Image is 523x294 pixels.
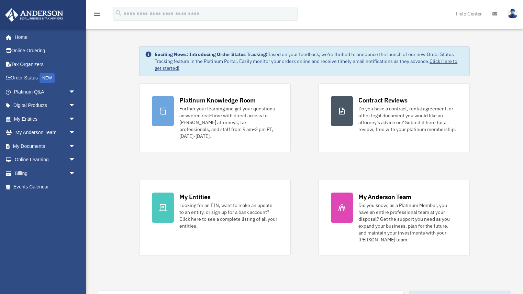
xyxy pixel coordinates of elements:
[358,202,457,243] div: Did you know, as a Platinum Member, you have an entire professional team at your disposal? Get th...
[5,112,86,126] a: My Entitiesarrow_drop_down
[155,58,457,71] a: Click Here to get started!
[358,96,408,105] div: Contract Reviews
[5,126,86,140] a: My Anderson Teamarrow_drop_down
[69,99,82,113] span: arrow_drop_down
[5,180,86,194] a: Events Calendar
[40,73,55,83] div: NEW
[5,166,86,180] a: Billingarrow_drop_down
[179,96,256,105] div: Platinum Knowledge Room
[358,193,411,201] div: My Anderson Team
[5,30,82,44] a: Home
[139,83,291,152] a: Platinum Knowledge Room Further your learning and get your questions answered real-time with dire...
[69,126,82,140] span: arrow_drop_down
[69,166,82,181] span: arrow_drop_down
[318,180,470,256] a: My Anderson Team Did you know, as a Platinum Member, you have an entire professional team at your...
[5,139,86,153] a: My Documentsarrow_drop_down
[69,85,82,99] span: arrow_drop_down
[115,9,122,17] i: search
[3,8,65,22] img: Anderson Advisors Platinum Portal
[5,71,86,85] a: Order StatusNEW
[69,139,82,153] span: arrow_drop_down
[139,180,291,256] a: My Entities Looking for an EIN, want to make an update to an entity, or sign up for a bank accoun...
[318,83,470,152] a: Contract Reviews Do you have a contract, rental agreement, or other legal document you would like...
[69,153,82,167] span: arrow_drop_down
[5,153,86,167] a: Online Learningarrow_drop_down
[155,51,464,72] div: Based on your feedback, we're thrilled to announce the launch of our new Order Status Tracking fe...
[179,202,278,229] div: Looking for an EIN, want to make an update to an entity, or sign up for a bank account? Click her...
[508,9,518,19] img: User Pic
[155,51,267,57] strong: Exciting News: Introducing Order Status Tracking!
[179,105,278,140] div: Further your learning and get your questions answered real-time with direct access to [PERSON_NAM...
[358,105,457,133] div: Do you have a contract, rental agreement, or other legal document you would like an attorney's ad...
[179,193,210,201] div: My Entities
[69,112,82,126] span: arrow_drop_down
[5,85,86,99] a: Platinum Q&Aarrow_drop_down
[5,99,86,112] a: Digital Productsarrow_drop_down
[93,10,101,18] i: menu
[93,12,101,18] a: menu
[5,57,86,71] a: Tax Organizers
[5,44,86,58] a: Online Ordering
